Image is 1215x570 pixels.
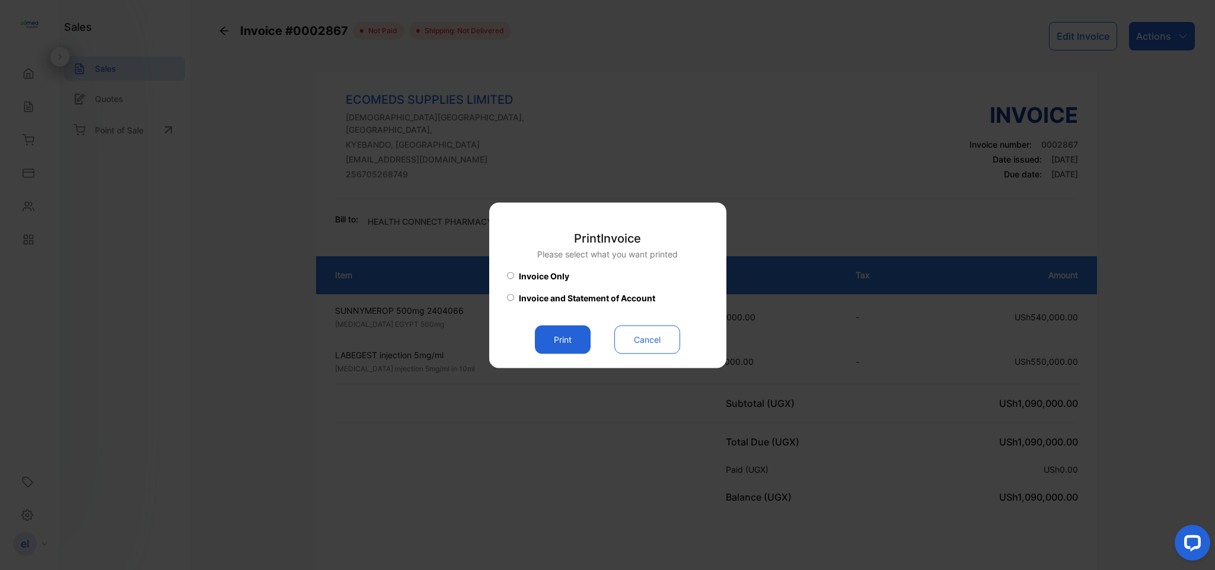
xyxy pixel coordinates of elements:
button: Print [535,325,591,354]
iframe: LiveChat chat widget [1165,520,1215,570]
p: Print Invoice [537,229,678,247]
p: Please select what you want printed [537,247,678,260]
span: Invoice and Statement of Account [519,291,655,304]
span: Invoice Only [519,269,569,282]
button: Cancel [614,325,680,354]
